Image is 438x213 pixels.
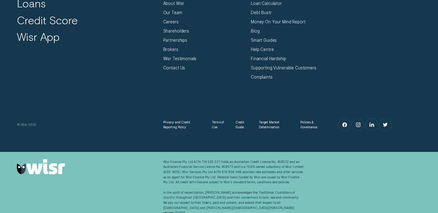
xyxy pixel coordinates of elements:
a: Brokers [163,47,178,52]
a: Help Centre [251,47,274,52]
div: © Wisr 2025 [14,122,161,127]
a: Wisr App [17,30,60,43]
a: Careers [163,19,179,25]
a: Credit Score [17,14,78,27]
img: Wisr [17,159,65,175]
a: Privacy and Credit Reporting Policy [163,120,203,130]
a: LinkedIn [366,118,378,131]
a: Debt Bustr [251,10,272,15]
a: Credit Guide [235,120,250,130]
a: Contact Us [163,65,185,71]
a: Twitter [379,118,392,131]
a: About Wisr [163,1,184,6]
a: Target Market Determination [259,120,291,130]
a: Shareholders [163,29,189,34]
a: Partnerships [163,38,187,43]
a: Terms of Use [212,120,226,130]
a: Wisr Testimonials [163,56,197,61]
a: Facebook [338,118,351,131]
a: Instagram [352,118,364,131]
a: Our Team [163,10,182,15]
a: Financial Hardship [251,56,286,61]
a: Policies & Governance [300,120,324,130]
a: Blog [251,29,259,34]
a: Loan Calculator [251,1,282,6]
a: Complaints [251,75,273,80]
a: Supporting Vulnerable Customers [251,65,316,71]
a: Smart Guides [251,38,277,43]
a: Money On Your Mind Report [251,19,306,25]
